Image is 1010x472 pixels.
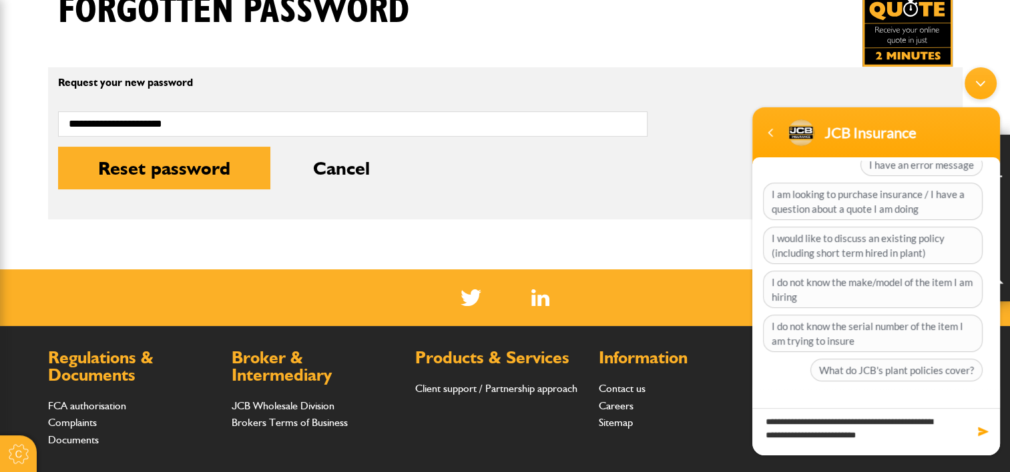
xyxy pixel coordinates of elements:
a: Documents [48,433,99,446]
h2: Products & Services [415,349,585,367]
a: Contact us [599,382,646,395]
img: Twitter [461,289,481,306]
h2: Broker & Intermediary [232,349,402,383]
a: JCB Wholesale Division [232,399,334,412]
img: Linked In [531,289,549,306]
p: Request your new password [58,77,648,88]
a: Complaints [48,416,97,429]
h2: Information [599,349,769,367]
a: Client support / Partnership approach [415,382,577,395]
a: LinkedIn [531,289,549,306]
button: Reset password [58,147,270,189]
iframe: SalesIQ Chatwindow [746,61,1007,462]
h2: Regulations & Documents [48,349,218,383]
a: Careers [599,399,634,412]
button: Cancel [273,147,410,189]
a: FCA authorisation [48,399,126,412]
a: Brokers Terms of Business [232,416,348,429]
a: Sitemap [599,416,633,429]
